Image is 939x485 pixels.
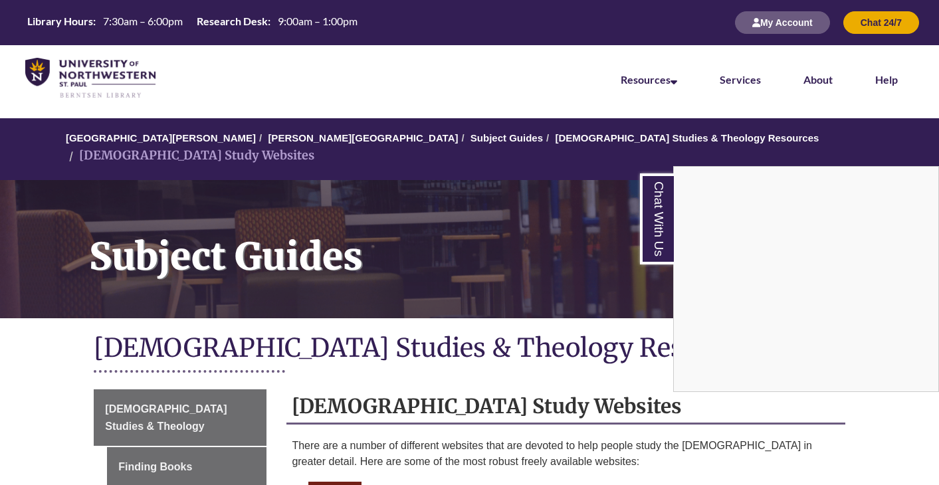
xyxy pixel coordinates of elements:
[25,58,156,99] img: UNWSP Library Logo
[803,73,833,86] a: About
[673,166,939,392] div: Chat With Us
[875,73,898,86] a: Help
[720,73,761,86] a: Services
[640,173,674,264] a: Chat With Us
[621,73,677,86] a: Resources
[674,167,938,391] iframe: Chat Widget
